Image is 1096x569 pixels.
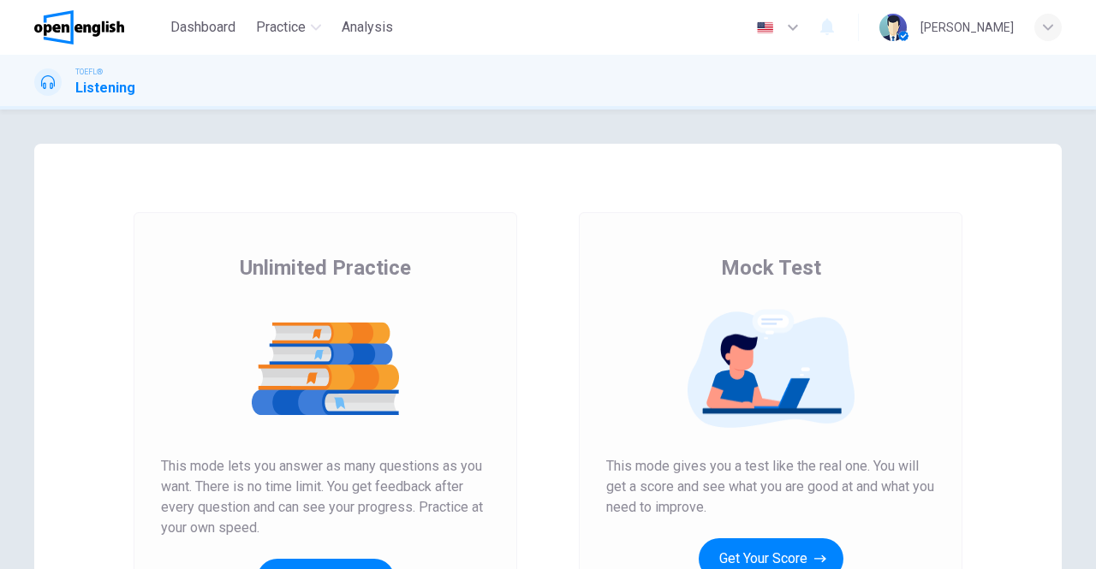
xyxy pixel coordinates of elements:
span: Mock Test [721,254,821,282]
button: Practice [249,12,328,43]
span: Practice [256,17,306,38]
img: Profile picture [879,14,907,41]
button: Dashboard [164,12,242,43]
span: Dashboard [170,17,235,38]
span: TOEFL® [75,66,103,78]
div: [PERSON_NAME] [920,17,1014,38]
span: Unlimited Practice [240,254,411,282]
h1: Listening [75,78,135,98]
span: This mode lets you answer as many questions as you want. There is no time limit. You get feedback... [161,456,490,538]
span: This mode gives you a test like the real one. You will get a score and see what you are good at a... [606,456,935,518]
img: OpenEnglish logo [34,10,124,44]
span: Analysis [342,17,393,38]
button: Analysis [335,12,400,43]
a: OpenEnglish logo [34,10,164,44]
img: en [754,21,776,34]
